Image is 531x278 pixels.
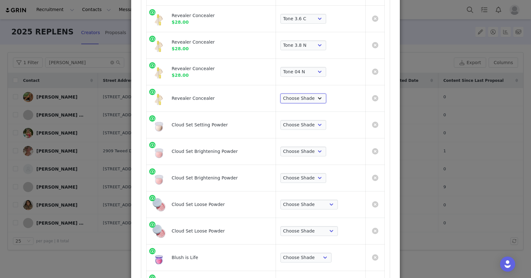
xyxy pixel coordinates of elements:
[172,39,261,45] div: Revealer Concealer
[172,20,189,25] span: $28.00
[172,46,189,51] span: $28.00
[151,223,167,239] img: CANDY_1cc50725-7d7a-42d1-8808-fc3b0f8484f9.jpg
[172,254,261,261] div: Blush is Life
[172,12,261,19] div: Revealer Concealer
[151,170,167,186] img: CLOUD_SET_BRIGHTENING_CANDY.jpg
[172,95,261,102] div: Revealer Concealer
[151,117,167,133] img: CLOUDSET_AIRY.jpg
[172,65,261,72] div: Revealer Concealer
[500,257,515,272] div: Open Intercom Messenger
[151,64,167,80] img: RC2024_0.5_vessel_4a3c47be-e82c-4a8e-bfb5-22f54ef3346d.jpg
[151,197,167,213] img: CANDY_1cc50725-7d7a-42d1-8808-fc3b0f8484f9.jpg
[151,250,167,266] img: BLUSHISLIFE_BUTTERFLIES.jpg
[151,91,167,106] img: RC2024_0.5_vessel_4a3c47be-e82c-4a8e-bfb5-22f54ef3346d.jpg
[151,11,167,27] img: RC2024_0.5_vessel_4a3c47be-e82c-4a8e-bfb5-22f54ef3346d.jpg
[151,144,167,160] img: CLOUD_SET_BRIGHTENING_CANDY.jpg
[172,148,261,155] div: Cloud Set Brightening Powder
[172,73,189,78] span: $28.00
[172,201,261,208] div: Cloud Set Loose Powder
[172,228,261,234] div: Cloud Set Loose Powder
[151,38,167,53] img: RC2024_0.5_vessel_4a3c47be-e82c-4a8e-bfb5-22f54ef3346d.jpg
[172,122,261,128] div: Cloud Set Setting Powder
[172,175,261,181] div: Cloud Set Brightening Powder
